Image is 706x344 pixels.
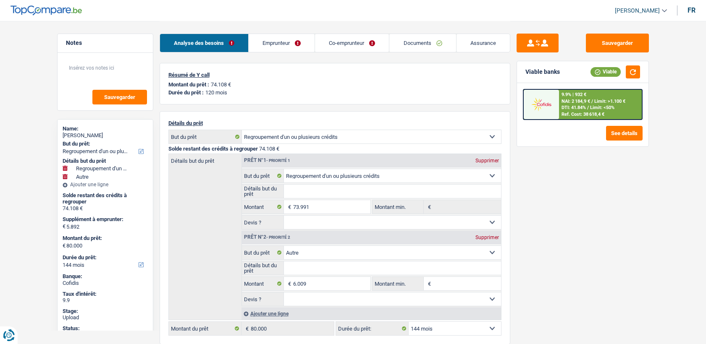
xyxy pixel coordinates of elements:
p: Durée du prêt : [168,89,204,96]
label: Durée du prêt: [336,322,409,335]
a: Assurance [457,34,510,52]
span: Limit: <50% [590,105,614,110]
button: Sauvegarder [92,90,147,104]
div: Viable [591,67,621,76]
span: € [284,277,293,290]
div: Upload [63,314,148,321]
label: But du prêt [242,246,284,259]
div: 9.9 [63,297,148,304]
a: Analyse des besoins [160,34,248,52]
div: Taux d'intérêt: [63,291,148,297]
label: Détails but du prêt [242,261,284,275]
div: Banque: [63,273,148,280]
div: fr [688,6,696,14]
img: Cofidis [526,96,557,112]
h5: Notes [66,39,144,47]
label: Montant [242,277,284,290]
div: Prêt n°2 [242,235,292,240]
span: 74.108 € [259,146,279,152]
p: Résumé de Y call [168,72,501,78]
div: [PERSON_NAME] [63,132,148,139]
div: Supprimer [473,158,501,163]
span: / [587,105,589,110]
div: Cofidis [63,280,148,287]
a: Documents [389,34,456,52]
div: Viable banks [525,68,560,76]
label: But du prêt [169,130,242,143]
div: Solde restant des crédits à regrouper [63,192,148,205]
label: Montant min. [373,277,424,290]
label: But du prêt [242,169,284,182]
span: € [241,322,251,335]
div: Prêt n°1 [242,158,292,163]
div: Supprimer [473,235,501,240]
span: € [63,242,66,249]
span: Sauvegarder [104,94,135,100]
label: Devis ? [242,292,284,306]
div: Ajouter une ligne [241,308,501,320]
span: € [284,200,293,214]
label: Devis ? [242,216,284,229]
p: 74.108 € [211,81,231,88]
div: Détails but du prêt [63,158,148,164]
label: Supplément à emprunter: [63,216,146,223]
label: Montant du prêt [169,322,241,335]
span: [PERSON_NAME] [615,7,660,14]
label: Montant [242,200,284,214]
a: Co-emprunteur [315,34,389,52]
p: Montant du prêt : [168,81,209,88]
span: NAI: 2 184,9 € [562,99,590,104]
p: Détails du prêt [168,120,501,126]
label: Durée du prêt: [63,254,146,261]
a: Emprunteur [249,34,315,52]
span: - Priorité 2 [266,235,290,240]
span: / [591,99,593,104]
label: But du prêt: [63,141,146,147]
button: See details [606,126,643,141]
div: Stage: [63,308,148,315]
div: Ajouter une ligne [63,182,148,188]
span: Solde restant des crédits à regrouper [168,146,258,152]
label: Détails but du prêt [242,185,284,198]
div: Ref. Cost: 38 618,4 € [562,112,604,117]
p: 120 mois [205,89,227,96]
span: € [63,223,66,230]
div: Name: [63,125,148,132]
label: Détails but du prêt [169,154,241,164]
button: Sauvegarder [586,34,649,52]
span: - Priorité 1 [266,158,290,163]
span: Limit: >1.100 € [594,99,625,104]
div: Status: [63,325,148,332]
span: € [424,200,433,214]
img: TopCompare Logo [10,5,82,16]
label: Montant du prêt: [63,235,146,242]
label: Montant min. [373,200,424,214]
span: € [424,277,433,290]
div: 9.9% | 932 € [562,92,586,97]
span: DTI: 41.84% [562,105,586,110]
div: 74.108 € [63,205,148,212]
a: [PERSON_NAME] [608,4,667,18]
